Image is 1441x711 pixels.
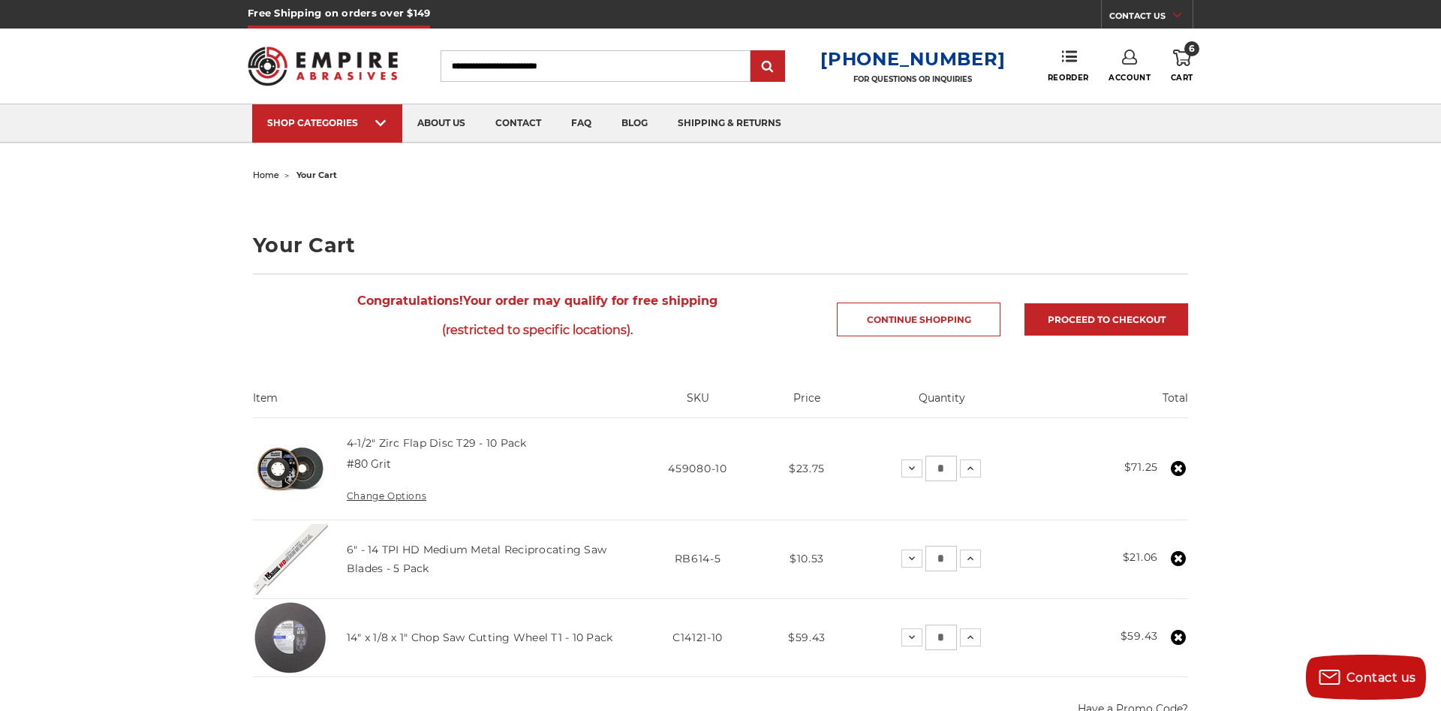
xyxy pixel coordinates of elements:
[850,390,1035,417] th: Quantity
[753,52,783,82] input: Submit
[1035,390,1188,417] th: Total
[480,104,556,143] a: contact
[347,631,613,644] a: 14" x 1/8 x 1" Chop Saw Cutting Wheel T1 - 10 Pack
[357,294,463,308] strong: Congratulations!
[253,600,328,675] img: 14 Inch Chop Saw Wheel
[253,315,821,345] span: (restricted to specific locations).
[347,490,426,502] a: Change Options
[672,631,723,644] span: C14121-10
[1184,41,1199,56] span: 6
[668,462,727,475] span: 459080-10
[1171,50,1193,83] a: 6 Cart
[1048,73,1089,83] span: Reorder
[253,170,279,180] a: home
[631,390,764,417] th: SKU
[1124,460,1158,474] strong: $71.25
[606,104,663,143] a: blog
[790,552,824,565] span: $10.53
[248,37,398,95] img: Empire Abrasives
[253,522,328,597] img: 6 inch Morse HD medium metal reciprocating saw blade, 14 TPI
[925,456,957,481] input: 4-1/2" Zirc Flap Disc T29 - 10 Pack Quantity:
[347,543,606,574] a: 6" - 14 TPI HD Medium Metal Reciprocating Saw Blades - 5 Pack
[820,48,1005,70] a: [PHONE_NUMBER]
[347,436,527,450] a: 4-1/2" Zirc Flap Disc T29 - 10 Pack
[1171,73,1193,83] span: Cart
[1024,303,1188,336] a: Proceed to checkout
[296,170,337,180] span: your cart
[789,462,825,475] span: $23.75
[925,625,957,650] input: 14" x 1/8 x 1" Chop Saw Cutting Wheel T1 - 10 Pack Quantity:
[267,117,387,128] div: SHOP CATEGORIES
[675,552,721,565] span: RB614-5
[1123,550,1158,564] strong: $21.06
[1109,73,1151,83] span: Account
[1346,670,1416,685] span: Contact us
[764,390,850,417] th: Price
[1121,629,1158,643] strong: $59.43
[663,104,796,143] a: shipping & returns
[1048,50,1089,82] a: Reorder
[253,390,631,417] th: Item
[837,303,1000,336] a: Continue Shopping
[556,104,606,143] a: faq
[925,546,957,571] input: 6" - 14 TPI HD Medium Metal Reciprocating Saw Blades - 5 Pack Quantity:
[788,631,826,644] span: $59.43
[1306,655,1426,700] button: Contact us
[253,286,821,345] span: Your order may qualify for free shipping
[253,235,1188,255] h1: Your Cart
[347,456,391,472] dd: #80 Grit
[1109,8,1193,29] a: CONTACT US
[402,104,480,143] a: about us
[820,74,1005,84] p: FOR QUESTIONS OR INQUIRIES
[253,432,328,507] img: 4-1/2" Zirc Flap Disc T29 - 10 Pack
